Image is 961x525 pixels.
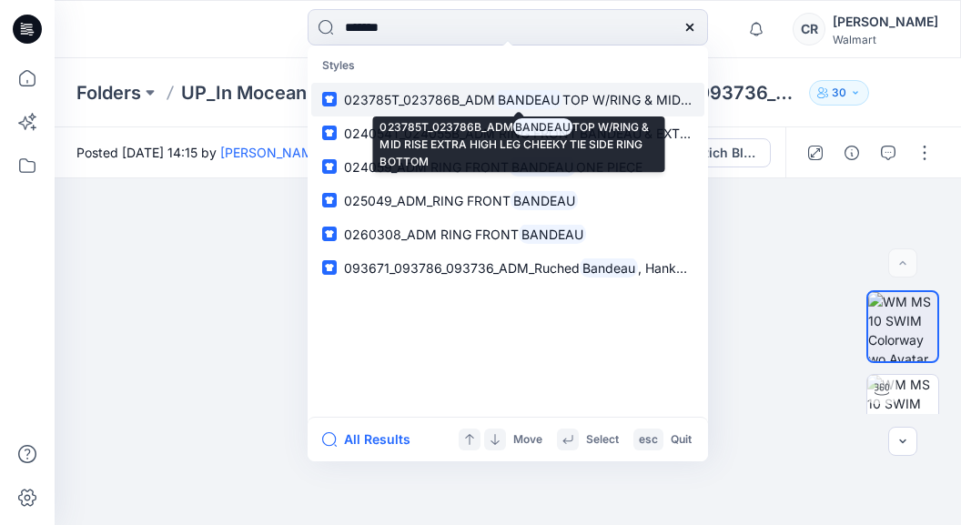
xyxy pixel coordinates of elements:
p: Styles [311,49,704,83]
mark: BANDEAU [511,190,578,211]
div: C/3 Rich Black [675,143,759,163]
div: Walmart [833,33,938,46]
a: UP_In Mocean D34 Time & Tru Swim [181,80,361,106]
a: 024059_ADM RING FRONTBANDEAUONE PIECE [311,150,704,184]
span: 023785T_023786B_ADM [344,92,495,107]
a: 0260308_ADM RING FRONTBANDEAU [311,217,704,251]
p: Select [586,430,619,449]
mark: BANDEAU [495,89,562,110]
span: 024054T_024055B_ADM RING FRONT [344,126,577,141]
p: Quit [671,430,692,449]
button: Details [837,138,866,167]
mark: BANDEAU [577,123,644,144]
div: [PERSON_NAME] [833,11,938,33]
p: Move [513,430,542,449]
p: 30 [832,83,846,103]
a: 025049_ADM_RING FRONTBANDEAU [311,184,704,217]
div: CR [793,13,825,45]
span: ONE PIECE [576,159,642,175]
a: 093671_093786_093736_ADM_RuchedBandeau, Hankercheif Tankini, and Midrise Cinch Bottom [311,251,704,285]
span: 093671_093786_093736_ADM_Ruched [344,260,580,276]
a: [PERSON_NAME] [220,145,325,160]
mark: BANDEAU [519,224,586,245]
span: Posted [DATE] 14:15 by [76,143,325,162]
a: 024054T_024055B_ADM RING FRONTBANDEAU& EXTRA HIGH LEG CHEEKY BOTTOM [311,116,704,150]
img: WM MS 10 SWIM Turntable with Avatar T Pose [867,375,938,446]
a: 023785T_023786B_ADMBANDEAUTOP W/RING & MID RISE EXTRA HIGH LEG CHEEKY TIE SIDE RING BOTTOM [311,83,704,116]
span: 024059_ADM RING FRONT [344,159,509,175]
button: 30 [809,80,869,106]
p: 093674_093736_ADM_REV 1_RUCHED HALTER TUNNEL BOTTOM SET [622,80,802,106]
span: , Hankercheif Tankini, and Midrise Cinch Bottom [638,260,924,276]
mark: BANDEAU [509,156,576,177]
span: 0260308_ADM RING FRONT [344,227,519,242]
mark: Bandeau [580,257,638,278]
a: Folders [76,80,141,106]
span: 025049_ADM_RING FRONT [344,193,511,208]
button: All Results [322,429,422,450]
img: WM MS 10 SWIM Colorway wo Avatar [868,292,937,361]
p: esc [639,430,658,449]
span: & EXTRA HIGH LEG CHEEKY BOTTOM [644,126,873,141]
